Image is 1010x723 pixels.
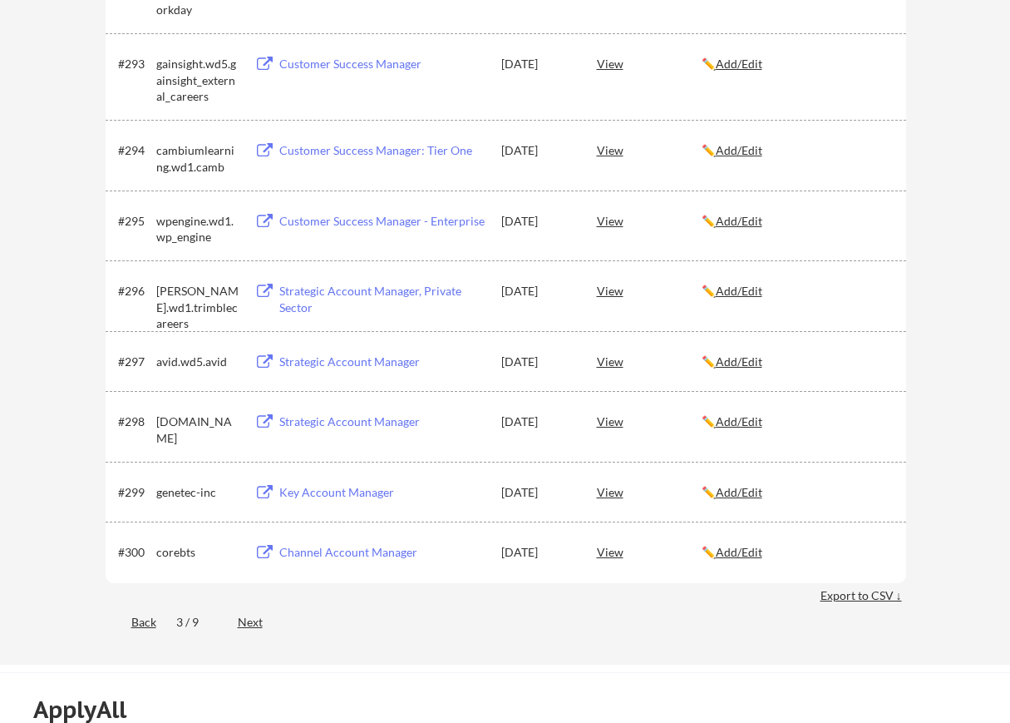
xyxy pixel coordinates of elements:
div: [DATE] [501,56,574,72]
div: [DATE] [501,544,574,561]
div: View [597,48,702,78]
div: #300 [118,544,150,561]
div: View [597,206,702,235]
u: Add/Edit [716,485,762,499]
u: Add/Edit [716,214,762,228]
div: Export to CSV ↓ [820,587,906,604]
div: Customer Success Manager: Tier One [279,142,485,159]
div: cambiumlearning.wd1.camb [156,142,239,175]
div: [DOMAIN_NAME] [156,413,239,446]
div: ✏️ [702,56,891,72]
div: [DATE] [501,484,574,501]
div: Strategic Account Manager, Private Sector [279,283,485,315]
div: Strategic Account Manager [279,413,485,430]
div: ✏️ [702,413,891,430]
div: [DATE] [501,213,574,230]
div: Back [106,614,156,631]
u: Add/Edit [716,284,762,298]
u: Add/Edit [716,354,762,369]
div: [DATE] [501,413,574,430]
div: ✏️ [702,484,891,501]
div: #296 [118,283,150,300]
div: #293 [118,56,150,72]
div: ✏️ [702,544,891,561]
div: Strategic Account Manager [279,354,485,370]
div: avid.wd5.avid [156,354,239,370]
div: ✏️ [702,354,891,370]
div: #295 [118,213,150,230]
div: [DATE] [501,142,574,159]
div: [DATE] [501,354,574,370]
div: genetec-inc [156,484,239,501]
u: Add/Edit [716,545,762,559]
div: View [597,275,702,305]
div: #299 [118,484,150,501]
div: ✏️ [702,283,891,300]
div: Channel Account Manager [279,544,485,561]
div: Key Account Manager [279,484,485,501]
div: ✏️ [702,142,891,159]
div: Customer Success Manager - Enterprise [279,213,485,230]
div: Customer Success Manager [279,56,485,72]
div: #298 [118,413,150,430]
div: View [597,346,702,376]
div: #294 [118,142,150,159]
div: View [597,477,702,507]
div: [PERSON_NAME].wd1.trimblecareers [156,283,239,332]
div: #297 [118,354,150,370]
div: [DATE] [501,283,574,300]
div: 3 / 9 [176,614,218,631]
u: Add/Edit [716,414,762,428]
div: ✏️ [702,213,891,230]
u: Add/Edit [716,143,762,157]
div: wpengine.wd1.wp_engine [156,213,239,245]
div: gainsight.wd5.gainsight_external_careers [156,56,239,105]
div: Next [238,614,282,631]
div: View [597,406,702,436]
u: Add/Edit [716,57,762,71]
div: corebts [156,544,239,561]
div: View [597,537,702,567]
div: View [597,135,702,165]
